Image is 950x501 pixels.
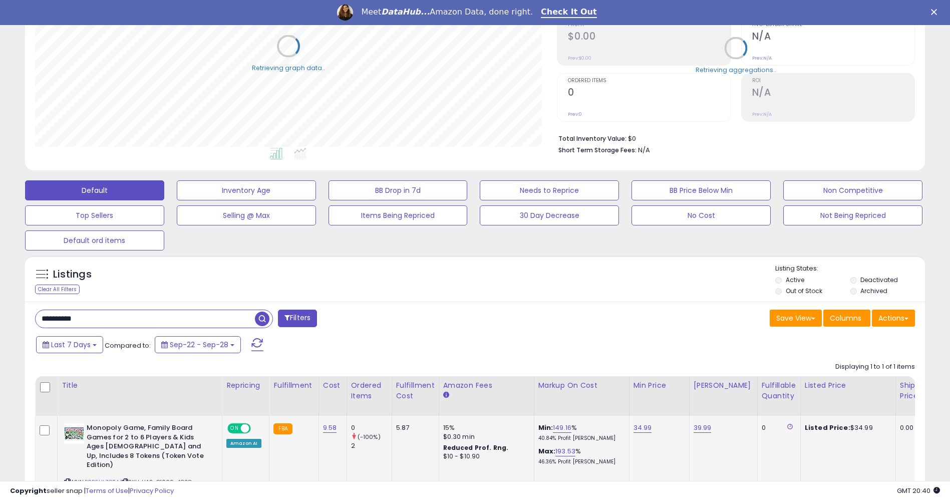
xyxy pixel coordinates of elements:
img: Profile image for Georgie [337,5,353,21]
a: Privacy Policy [130,486,174,495]
div: [PERSON_NAME] [694,380,753,391]
button: 30 Day Decrease [480,205,619,225]
div: Retrieving aggregations.. [696,65,776,74]
div: Close [931,9,941,15]
small: Amazon Fees. [443,391,449,400]
div: Fulfillment Cost [396,380,435,401]
div: Amazon AI [226,439,261,448]
button: Not Being Repriced [783,205,922,225]
div: Cost [323,380,343,391]
div: seller snap | | [10,486,174,496]
button: Last 7 Days [36,336,103,353]
div: $10 - $10.90 [443,452,526,461]
span: ON [228,424,241,433]
div: Fulfillable Quantity [762,380,796,401]
span: Sep-22 - Sep-28 [170,340,228,350]
div: Repricing [226,380,265,391]
label: Archived [860,287,887,295]
div: 5.87 [396,423,431,432]
a: 34.99 [634,423,652,433]
p: 46.36% Profit [PERSON_NAME] [538,458,621,465]
button: Default [25,180,164,200]
div: $0.30 min [443,432,526,441]
div: 0.00 [900,423,916,432]
div: Listed Price [805,380,891,391]
div: Amazon Fees [443,380,530,391]
button: Items Being Repriced [329,205,468,225]
div: $34.99 [805,423,888,432]
button: Default ord items [25,230,164,250]
button: Columns [823,310,870,327]
div: Displaying 1 to 1 of 1 items [835,362,915,372]
a: Terms of Use [86,486,128,495]
small: (-100%) [358,433,381,441]
div: Meet Amazon Data, done right. [361,7,533,17]
div: Ordered Items [351,380,388,401]
a: Check It Out [541,7,597,18]
div: 0 [351,423,392,432]
span: Last 7 Days [51,340,91,350]
div: % [538,447,621,465]
button: Top Sellers [25,205,164,225]
div: 0 [762,423,793,432]
span: | SKU: HAS-C1009-4828 [120,478,192,486]
div: Title [62,380,218,391]
button: BB Price Below Min [631,180,771,200]
a: B0B5HLZ8T4 [85,478,119,486]
p: Listing States: [775,264,925,274]
p: 40.84% Profit [PERSON_NAME] [538,435,621,442]
button: Sep-22 - Sep-28 [155,336,241,353]
b: Min: [538,423,553,432]
button: BB Drop in 7d [329,180,468,200]
b: Max: [538,446,556,456]
button: Needs to Reprice [480,180,619,200]
th: The percentage added to the cost of goods (COGS) that forms the calculator for Min & Max prices. [534,376,629,416]
div: Ship Price [900,380,920,401]
button: Selling @ Max [177,205,316,225]
button: Non Competitive [783,180,922,200]
div: Clear All Filters [35,285,80,294]
a: 193.53 [555,446,575,456]
i: DataHub... [381,7,430,17]
a: 39.99 [694,423,712,433]
small: FBA [273,423,292,434]
b: Listed Price: [805,423,850,432]
button: No Cost [631,205,771,225]
button: Filters [278,310,317,327]
b: Monopoly Game, Family Board Games for 2 to 6 Players & Kids Ages [DEMOGRAPHIC_DATA] and Up, Inclu... [87,423,208,472]
label: Active [786,276,804,284]
b: Reduced Prof. Rng. [443,443,509,452]
button: Save View [770,310,822,327]
a: 9.58 [323,423,337,433]
div: Retrieving graph data.. [252,63,325,72]
div: % [538,423,621,442]
span: Columns [830,313,861,323]
img: 51hX6TbwZ5L._SL40_.jpg [64,423,84,443]
strong: Copyright [10,486,47,495]
h5: Listings [53,268,92,282]
button: Actions [872,310,915,327]
a: 149.16 [553,423,571,433]
span: OFF [249,424,265,433]
div: 2 [351,441,392,450]
div: Fulfillment [273,380,314,391]
button: Inventory Age [177,180,316,200]
div: 15% [443,423,526,432]
div: Min Price [634,380,685,391]
span: Compared to: [105,341,151,350]
span: 2025-10-6 20:40 GMT [897,486,940,495]
label: Out of Stock [786,287,822,295]
div: Markup on Cost [538,380,625,391]
label: Deactivated [860,276,898,284]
